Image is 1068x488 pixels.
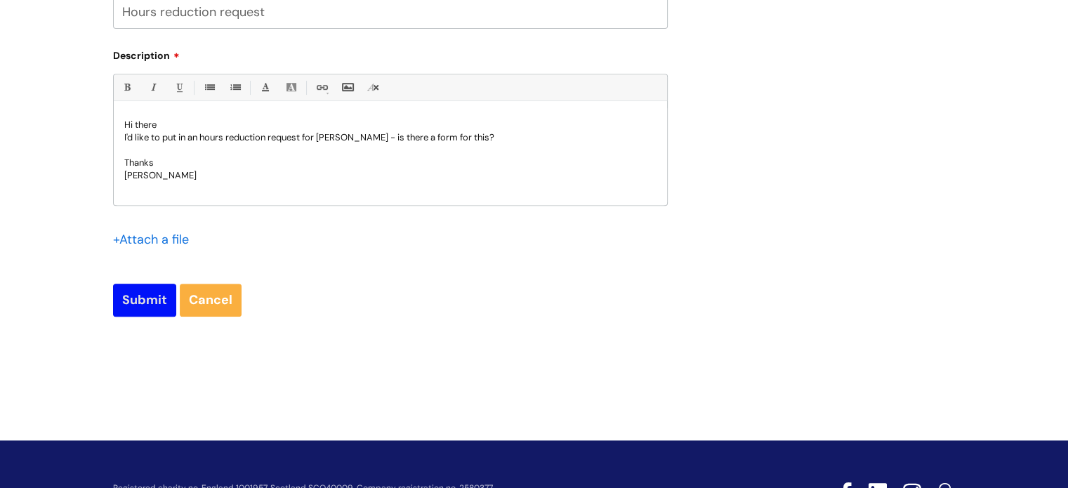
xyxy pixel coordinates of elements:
a: Cancel [180,284,242,316]
p: Hi there [124,119,657,131]
a: Italic (Ctrl-I) [144,79,161,96]
p: [PERSON_NAME] [124,169,657,182]
div: Attach a file [113,228,197,251]
a: Remove formatting (Ctrl-\) [364,79,382,96]
a: Font Color [256,79,274,96]
label: Description [113,45,668,62]
a: Back Color [282,79,300,96]
input: Submit [113,284,176,316]
a: Insert Image... [338,79,356,96]
a: • Unordered List (Ctrl-Shift-7) [200,79,218,96]
p: Thanks [124,157,657,169]
a: 1. Ordered List (Ctrl-Shift-8) [226,79,244,96]
a: Underline(Ctrl-U) [170,79,187,96]
a: Bold (Ctrl-B) [118,79,136,96]
p: I'd like to put in an hours reduction request for [PERSON_NAME] - is there a form for this? [124,131,657,144]
a: Link [312,79,330,96]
